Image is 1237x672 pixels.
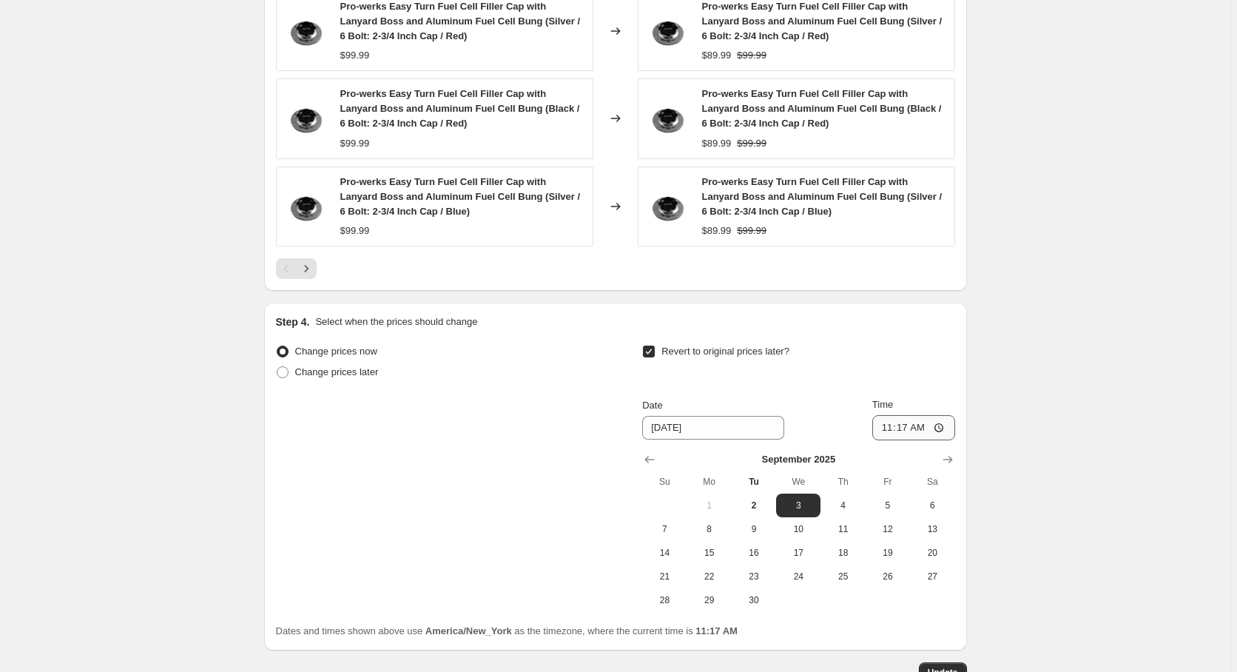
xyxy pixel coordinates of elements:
span: 16 [738,547,770,559]
button: Saturday September 13 2025 [910,517,954,541]
button: Sunday September 14 2025 [642,541,687,565]
img: Fill-Cap-Collection_6BoltFuelCellBung_Cap7_80x.jpg [284,9,328,53]
img: Fill-Cap-Collection_6BoltFuelCellBung_Cap7_80x.jpg [646,9,690,53]
span: 28 [648,594,681,606]
button: Sunday September 28 2025 [642,588,687,612]
span: Pro-werks Easy Turn Fuel Cell Filler Cap with Lanyard Boss and Aluminum Fuel Cell Bung (Silver / ... [340,176,581,217]
span: Fr [872,476,904,488]
span: 22 [693,571,726,582]
button: Saturday September 27 2025 [910,565,954,588]
span: 29 [693,594,726,606]
button: Tuesday September 9 2025 [732,517,776,541]
button: Saturday September 6 2025 [910,494,954,517]
button: Tuesday September 23 2025 [732,565,776,588]
th: Thursday [820,470,865,494]
button: Friday September 5 2025 [866,494,910,517]
span: 25 [826,571,859,582]
span: Mo [693,476,726,488]
button: Wednesday September 3 2025 [776,494,820,517]
span: 17 [782,547,815,559]
span: 14 [648,547,681,559]
th: Monday [687,470,732,494]
button: Monday September 1 2025 [687,494,732,517]
button: Tuesday September 30 2025 [732,588,776,612]
span: 23 [738,571,770,582]
nav: Pagination [276,258,317,279]
span: Pro-werks Easy Turn Fuel Cell Filler Cap with Lanyard Boss and Aluminum Fuel Cell Bung (Silver / ... [702,1,943,41]
img: Fill-Cap-Collection_6BoltFuelCellBung_Cap7_80x.jpg [646,184,690,229]
b: 11:17 AM [695,625,738,636]
span: Time [872,399,893,410]
button: Monday September 15 2025 [687,541,732,565]
div: $99.99 [340,136,370,151]
span: 1 [693,500,726,511]
span: Sa [916,476,948,488]
span: 4 [826,500,859,511]
div: $89.99 [702,136,732,151]
span: Pro-werks Easy Turn Fuel Cell Filler Cap with Lanyard Boss and Aluminum Fuel Cell Bung (Silver / ... [340,1,581,41]
span: 11 [826,523,859,535]
span: 20 [916,547,948,559]
span: 10 [782,523,815,535]
span: Date [642,400,662,411]
span: Tu [738,476,770,488]
th: Saturday [910,470,954,494]
strike: $99.99 [737,224,766,238]
button: Thursday September 4 2025 [820,494,865,517]
button: Tuesday September 16 2025 [732,541,776,565]
span: Pro-werks Easy Turn Fuel Cell Filler Cap with Lanyard Boss and Aluminum Fuel Cell Bung (Silver / ... [702,176,943,217]
h2: Step 4. [276,315,310,329]
div: $89.99 [702,48,732,63]
span: Pro-werks Easy Turn Fuel Cell Filler Cap with Lanyard Boss and Aluminum Fuel Cell Bung (Black / 6... [340,88,580,129]
span: 9 [738,523,770,535]
th: Friday [866,470,910,494]
button: Show previous month, August 2025 [639,449,660,470]
button: Wednesday September 10 2025 [776,517,820,541]
span: Th [826,476,859,488]
span: Pro-werks Easy Turn Fuel Cell Filler Cap with Lanyard Boss and Aluminum Fuel Cell Bung (Black / 6... [702,88,942,129]
img: Fill-Cap-Collection_6BoltFuelCellBung_Cap7_80x.jpg [284,184,328,229]
span: 15 [693,547,726,559]
img: Fill-Cap-Collection_6BoltFuelCellBung_Cap7_80x.jpg [646,96,690,141]
div: $99.99 [340,224,370,238]
span: 19 [872,547,904,559]
button: Today Tuesday September 2 2025 [732,494,776,517]
strike: $99.99 [737,136,766,151]
button: Saturday September 20 2025 [910,541,954,565]
button: Monday September 22 2025 [687,565,732,588]
span: 13 [916,523,948,535]
button: Monday September 8 2025 [687,517,732,541]
span: Dates and times shown above use as the timezone, where the current time is [276,625,738,636]
input: 12:00 [872,415,955,440]
span: 2 [738,500,770,511]
span: Change prices now [295,346,377,357]
span: 5 [872,500,904,511]
input: 9/2/2025 [642,416,784,440]
button: Thursday September 11 2025 [820,517,865,541]
button: Next [296,258,317,279]
button: Thursday September 18 2025 [820,541,865,565]
div: $89.99 [702,224,732,238]
button: Friday September 12 2025 [866,517,910,541]
th: Wednesday [776,470,820,494]
span: 26 [872,571,904,582]
img: Fill-Cap-Collection_6BoltFuelCellBung_Cap7_80x.jpg [284,96,328,141]
span: 12 [872,523,904,535]
button: Wednesday September 17 2025 [776,541,820,565]
span: 3 [782,500,815,511]
span: 18 [826,547,859,559]
span: Su [648,476,681,488]
b: America/New_York [425,625,512,636]
button: Thursday September 25 2025 [820,565,865,588]
button: Sunday September 7 2025 [642,517,687,541]
strike: $99.99 [737,48,766,63]
div: $99.99 [340,48,370,63]
span: 27 [916,571,948,582]
span: 30 [738,594,770,606]
span: 24 [782,571,815,582]
button: Wednesday September 24 2025 [776,565,820,588]
span: Revert to original prices later? [661,346,789,357]
button: Sunday September 21 2025 [642,565,687,588]
button: Friday September 19 2025 [866,541,910,565]
button: Friday September 26 2025 [866,565,910,588]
